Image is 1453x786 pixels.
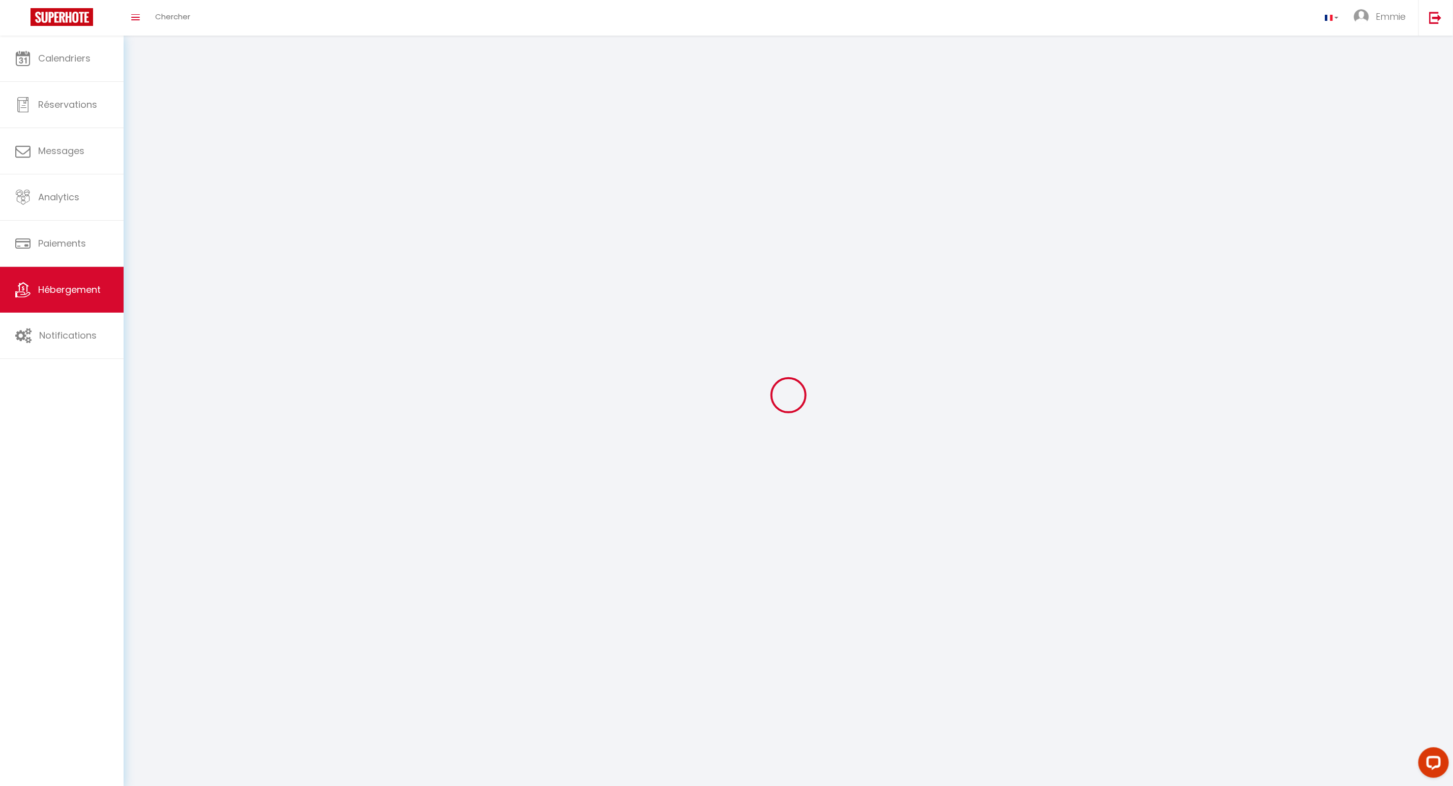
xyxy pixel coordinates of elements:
[1354,9,1369,24] img: ...
[31,8,93,26] img: Super Booking
[38,98,97,111] span: Réservations
[155,11,190,22] span: Chercher
[38,237,86,250] span: Paiements
[38,144,84,157] span: Messages
[38,52,91,65] span: Calendriers
[38,283,101,296] span: Hébergement
[1429,11,1442,24] img: logout
[38,191,79,203] span: Analytics
[39,329,97,342] span: Notifications
[1376,10,1406,23] span: Emmie
[1410,743,1453,786] iframe: LiveChat chat widget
